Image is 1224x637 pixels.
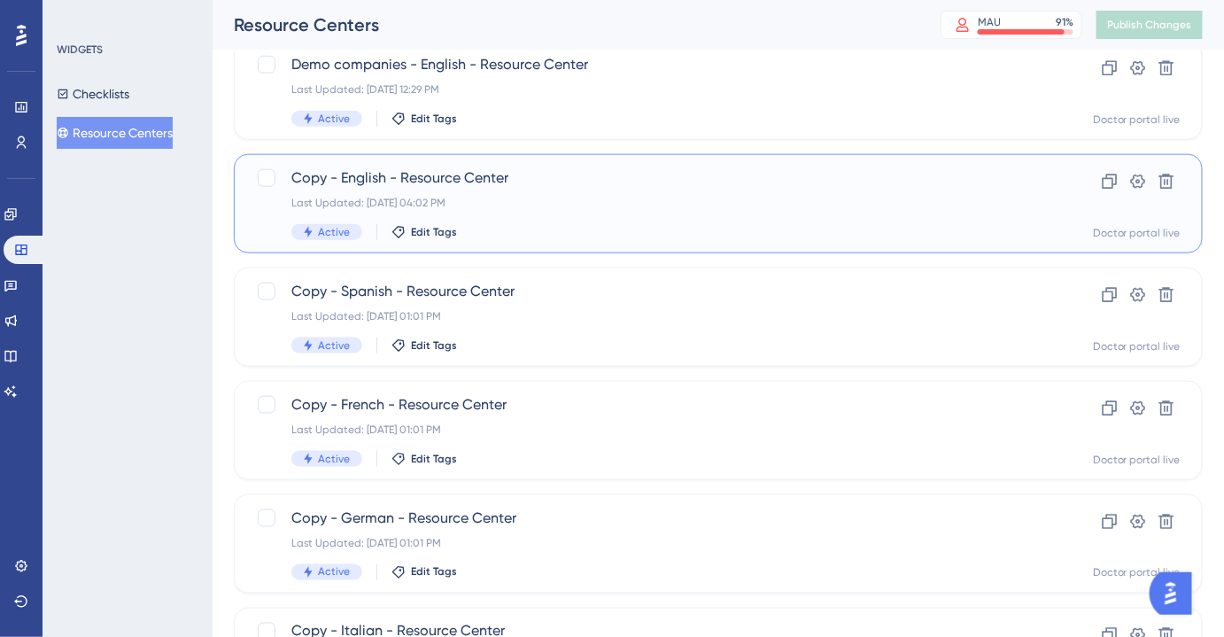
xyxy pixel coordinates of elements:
[391,565,457,579] button: Edit Tags
[411,338,457,353] span: Edit Tags
[318,225,350,239] span: Active
[291,167,1003,189] span: Copy - English - Resource Center
[291,281,1003,302] span: Copy - Spanish - Resource Center
[318,452,350,466] span: Active
[411,225,457,239] span: Edit Tags
[1150,567,1203,620] iframe: UserGuiding AI Assistant Launcher
[234,12,896,37] div: Resource Centers
[1096,11,1203,39] button: Publish Changes
[391,338,457,353] button: Edit Tags
[291,508,1003,529] span: Copy - German - Resource Center
[411,452,457,466] span: Edit Tags
[1093,226,1181,240] div: Doctor portal live
[318,338,350,353] span: Active
[291,423,1003,437] div: Last Updated: [DATE] 01:01 PM
[978,15,1001,29] div: MAU
[291,536,1003,550] div: Last Updated: [DATE] 01:01 PM
[318,112,350,126] span: Active
[57,43,103,57] div: WIDGETS
[291,394,1003,416] span: Copy - French - Resource Center
[411,565,457,579] span: Edit Tags
[57,78,129,110] button: Checklists
[1093,339,1181,353] div: Doctor portal live
[1056,15,1073,29] div: 91 %
[291,54,1003,75] span: Demo companies - English - Resource Center
[1093,566,1181,580] div: Doctor portal live
[391,225,457,239] button: Edit Tags
[1093,113,1181,127] div: Doctor portal live
[391,112,457,126] button: Edit Tags
[318,565,350,579] span: Active
[291,196,1003,210] div: Last Updated: [DATE] 04:02 PM
[391,452,457,466] button: Edit Tags
[1093,453,1181,467] div: Doctor portal live
[291,82,1003,97] div: Last Updated: [DATE] 12:29 PM
[57,117,173,149] button: Resource Centers
[411,112,457,126] span: Edit Tags
[1107,18,1192,32] span: Publish Changes
[291,309,1003,323] div: Last Updated: [DATE] 01:01 PM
